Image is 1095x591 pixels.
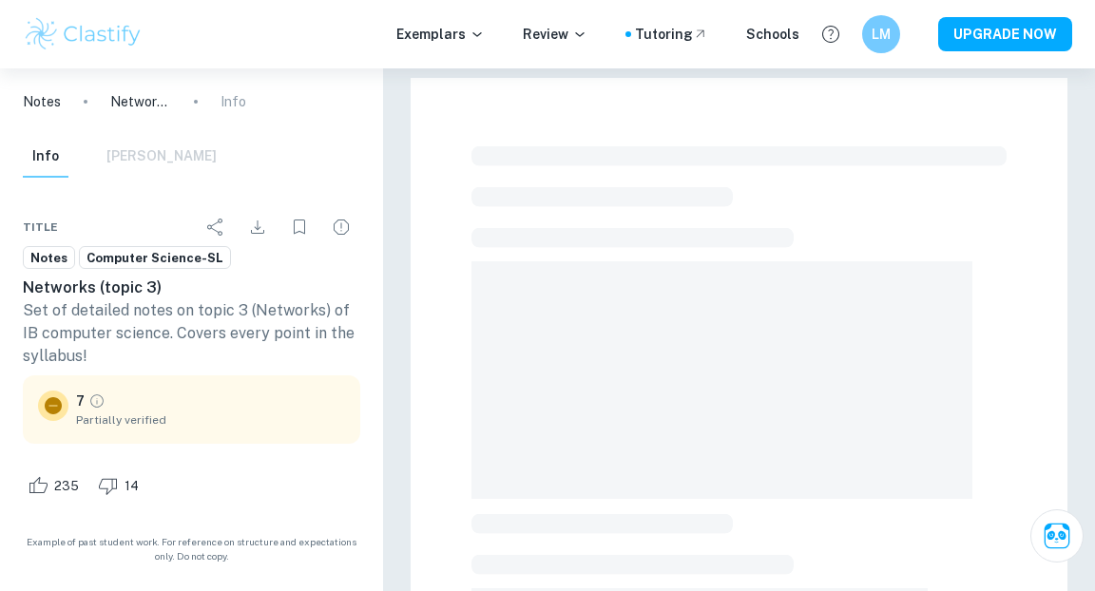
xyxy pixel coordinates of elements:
[76,411,345,429] span: Partially verified
[23,276,360,299] h6: Networks (topic 3)
[93,470,149,501] div: Dislike
[1030,509,1084,562] button: Ask Clai
[221,91,246,112] p: Info
[79,246,231,270] a: Computer Science-SL
[23,136,68,178] button: Info
[23,470,89,501] div: Like
[862,15,900,53] button: LM
[197,208,235,246] div: Share
[44,477,89,496] span: 235
[23,535,360,563] span: Example of past student work. For reference on structure and expectations only. Do not copy.
[23,246,75,270] a: Notes
[114,477,149,496] span: 14
[239,208,277,246] div: Download
[635,24,708,45] a: Tutoring
[871,24,893,45] h6: LM
[322,208,360,246] div: Report issue
[280,208,318,246] div: Bookmark
[24,249,74,268] span: Notes
[396,24,485,45] p: Exemplars
[23,299,360,368] p: Set of detailed notes on topic 3 (Networks) of IB computer science. Covers every point in the syl...
[110,91,171,112] p: Networks (topic 3)
[80,249,230,268] span: Computer Science-SL
[815,18,847,50] button: Help and Feedback
[23,219,58,236] span: Title
[23,15,144,53] img: Clastify logo
[23,91,61,112] a: Notes
[938,17,1072,51] button: UPGRADE NOW
[88,392,106,410] a: Grade partially verified
[523,24,587,45] p: Review
[76,391,85,411] p: 7
[746,24,799,45] a: Schools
